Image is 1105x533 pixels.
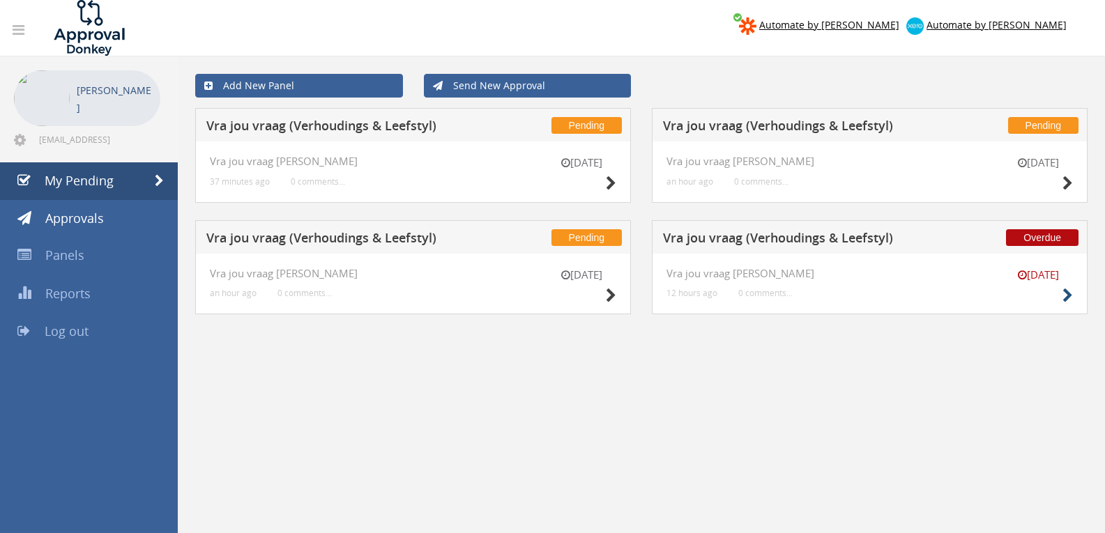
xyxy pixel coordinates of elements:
[45,210,104,226] span: Approvals
[734,176,788,187] small: 0 comments...
[210,268,616,279] h4: Vra jou vraag [PERSON_NAME]
[206,119,496,137] h5: Vra jou vraag (Verhoudings & Leefstyl)
[547,268,616,282] small: [DATE]
[666,176,713,187] small: an hour ago
[424,74,632,98] a: Send New Approval
[739,17,756,35] img: zapier-logomark.png
[738,288,793,298] small: 0 comments...
[666,288,717,298] small: 12 hours ago
[45,172,114,189] span: My Pending
[1003,268,1073,282] small: [DATE]
[206,231,496,249] h5: Vra jou vraag (Verhoudings & Leefstyl)
[77,82,153,116] p: [PERSON_NAME]
[547,155,616,170] small: [DATE]
[291,176,345,187] small: 0 comments...
[210,288,257,298] small: an hour ago
[210,176,270,187] small: 37 minutes ago
[551,229,622,246] span: Pending
[277,288,332,298] small: 0 comments...
[195,74,403,98] a: Add New Panel
[1006,229,1079,246] span: Overdue
[45,247,84,263] span: Panels
[45,323,89,339] span: Log out
[666,155,1073,167] h4: Vra jou vraag [PERSON_NAME]
[45,285,91,302] span: Reports
[759,18,899,31] span: Automate by [PERSON_NAME]
[666,268,1073,279] h4: Vra jou vraag [PERSON_NAME]
[927,18,1067,31] span: Automate by [PERSON_NAME]
[1008,117,1079,134] span: Pending
[663,231,952,249] h5: Vra jou vraag (Verhoudings & Leefstyl)
[210,155,616,167] h4: Vra jou vraag [PERSON_NAME]
[906,17,924,35] img: xero-logo.png
[551,117,622,134] span: Pending
[1003,155,1073,170] small: [DATE]
[39,134,158,145] span: [EMAIL_ADDRESS][DOMAIN_NAME]
[663,119,952,137] h5: Vra jou vraag (Verhoudings & Leefstyl)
